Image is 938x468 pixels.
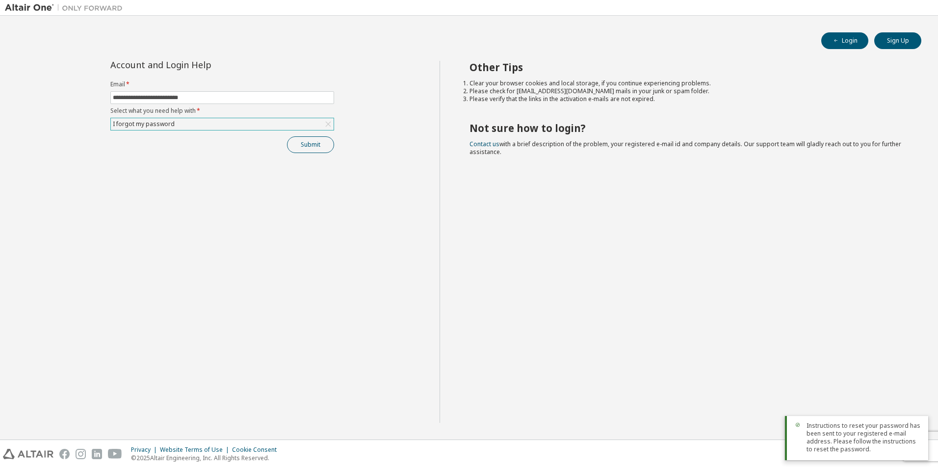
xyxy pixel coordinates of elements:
button: Submit [287,136,334,153]
img: facebook.svg [59,449,70,459]
li: Please verify that the links in the activation e-mails are not expired. [469,95,904,103]
img: altair_logo.svg [3,449,53,459]
h2: Not sure how to login? [469,122,904,134]
div: Account and Login Help [110,61,289,69]
li: Please check for [EMAIL_ADDRESS][DOMAIN_NAME] mails in your junk or spam folder. [469,87,904,95]
img: youtube.svg [108,449,122,459]
label: Select what you need help with [110,107,334,115]
img: Altair One [5,3,128,13]
button: Sign Up [874,32,921,49]
h2: Other Tips [469,61,904,74]
div: Website Terms of Use [160,446,232,454]
img: instagram.svg [76,449,86,459]
li: Clear your browser cookies and local storage, if you continue experiencing problems. [469,79,904,87]
p: © 2025 Altair Engineering, Inc. All Rights Reserved. [131,454,283,462]
span: with a brief description of the problem, your registered e-mail id and company details. Our suppo... [469,140,901,156]
a: Contact us [469,140,499,148]
div: I forgot my password [111,118,334,130]
div: Cookie Consent [232,446,283,454]
div: I forgot my password [111,119,176,130]
span: Instructions to reset your password has been sent to your registered e-mail address. Please follo... [807,422,920,453]
button: Login [821,32,868,49]
img: linkedin.svg [92,449,102,459]
label: Email [110,80,334,88]
div: Privacy [131,446,160,454]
